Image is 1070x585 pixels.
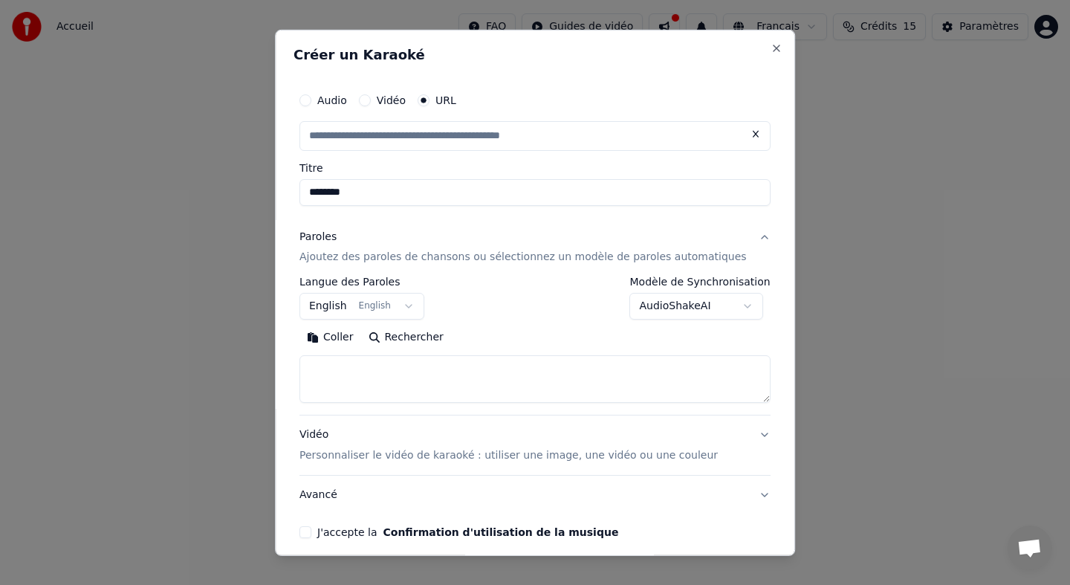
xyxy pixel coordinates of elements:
label: J'accepte la [317,527,618,537]
label: Audio [317,94,347,105]
label: Modèle de Synchronisation [630,277,771,287]
label: Titre [299,162,771,172]
button: Coller [299,326,361,349]
label: URL [435,94,456,105]
button: ParolesAjoutez des paroles de chansons ou sélectionnez un modèle de paroles automatiques [299,217,771,277]
div: Paroles [299,229,337,244]
p: Ajoutez des paroles de chansons ou sélectionnez un modèle de paroles automatiques [299,250,747,265]
button: Avancé [299,476,771,514]
div: ParolesAjoutez des paroles de chansons ou sélectionnez un modèle de paroles automatiques [299,277,771,415]
label: Langue des Paroles [299,277,424,287]
p: Personnaliser le vidéo de karaoké : utiliser une image, une vidéo ou une couleur [299,448,718,463]
div: Vidéo [299,427,718,463]
button: J'accepte la [383,527,619,537]
label: Vidéo [377,94,406,105]
h2: Créer un Karaoké [294,48,776,61]
button: VidéoPersonnaliser le vidéo de karaoké : utiliser une image, une vidéo ou une couleur [299,416,771,475]
button: Rechercher [361,326,451,349]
